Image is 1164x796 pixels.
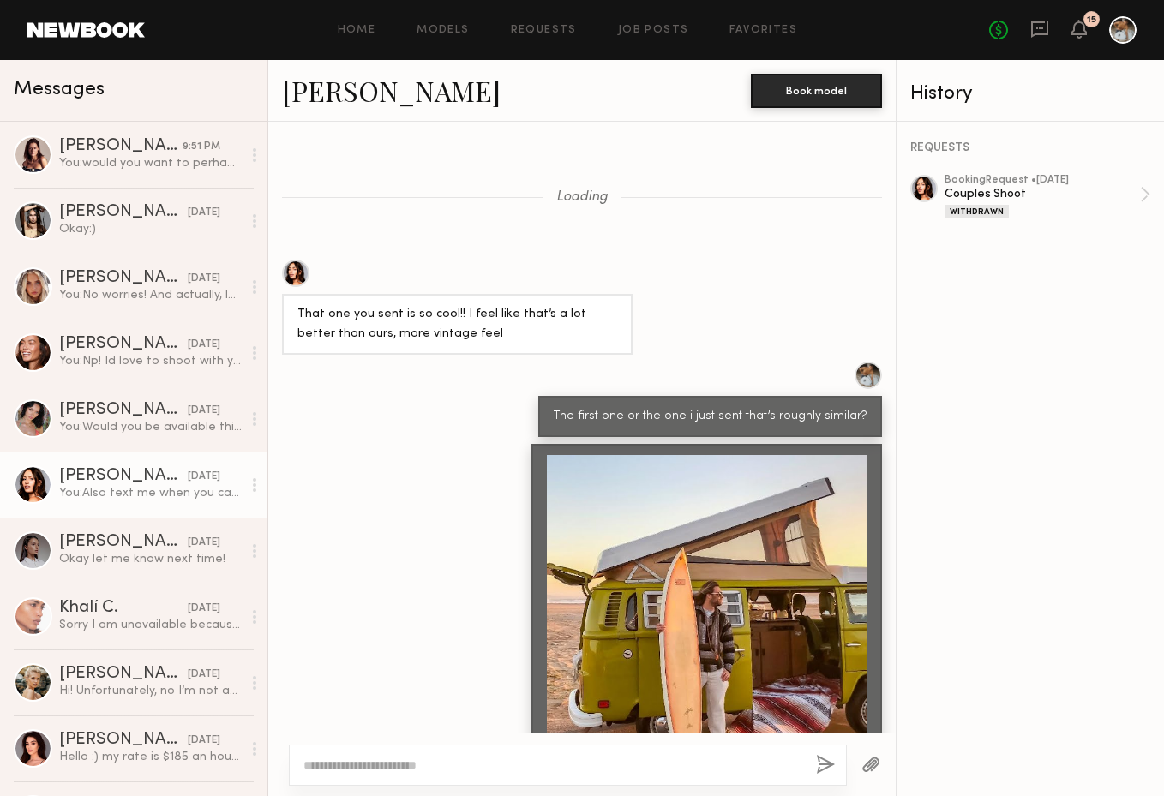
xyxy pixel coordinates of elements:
div: [PERSON_NAME] [59,336,188,353]
a: Requests [511,25,577,36]
div: [PERSON_NAME] [59,204,188,221]
div: Okay:) [59,221,242,237]
div: 15 [1087,15,1096,25]
div: [DATE] [188,337,220,353]
div: [DATE] [188,403,220,419]
div: [PERSON_NAME] [59,402,188,419]
div: You: Would you be available this week at all to shoot? :) [59,419,242,435]
div: [DATE] [188,205,220,221]
div: You: No worries! And actually, lmk if you have some availability during the week this week at all... [59,287,242,303]
div: Couples Shoot [945,186,1140,202]
div: You: Np! Id love to shoot with you down the line so ill reach back out another time :) [59,353,242,369]
a: bookingRequest •[DATE]Couples ShootWithdrawn [945,175,1150,218]
div: [DATE] [188,535,220,551]
div: You: Also text me when you can ! [PHONE_NUMBER] [59,485,242,501]
div: Khalí C. [59,600,188,617]
div: [DATE] [188,271,220,287]
div: 9:51 PM [183,139,220,155]
span: Loading [556,190,608,205]
div: [DATE] [188,469,220,485]
div: [PERSON_NAME] [59,270,188,287]
a: Book model [751,82,882,97]
div: REQUESTS [910,142,1150,154]
span: Messages [14,80,105,99]
a: Favorites [729,25,797,36]
div: [PERSON_NAME] [59,468,188,485]
a: Job Posts [618,25,689,36]
a: [PERSON_NAME] [282,72,501,109]
div: [PERSON_NAME] [59,534,188,551]
div: Withdrawn [945,205,1009,218]
div: Hello :) my rate is $185 an hour. Thank you though! [59,749,242,765]
div: Hi! Unfortunately, no I’m not available [DATE]! I’m so sorry. Please keep me in mind for future p... [59,683,242,699]
div: booking Request • [DATE] [945,175,1140,186]
div: [PERSON_NAME] [59,666,188,683]
div: Okay let me know next time! [59,551,242,567]
div: [PERSON_NAME] [59,732,188,749]
div: [DATE] [188,601,220,617]
a: Home [338,25,376,36]
div: Sorry I am unavailable because I am out of town! [59,617,242,633]
div: [DATE] [188,733,220,749]
div: History [910,84,1150,104]
button: Book model [751,74,882,108]
div: You: would you want to perhaps do [DATE]? :) i wanted to do a pool shoot with some kind of sheer ... [59,155,242,171]
a: Models [417,25,469,36]
div: [DATE] [188,667,220,683]
div: [PERSON_NAME] [59,138,183,155]
div: The first one or the one i just sent that’s roughly similar? [554,407,867,427]
div: That one you sent is so cool!! I feel like that’s a lot better than ours, more vintage feel [297,305,617,344]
